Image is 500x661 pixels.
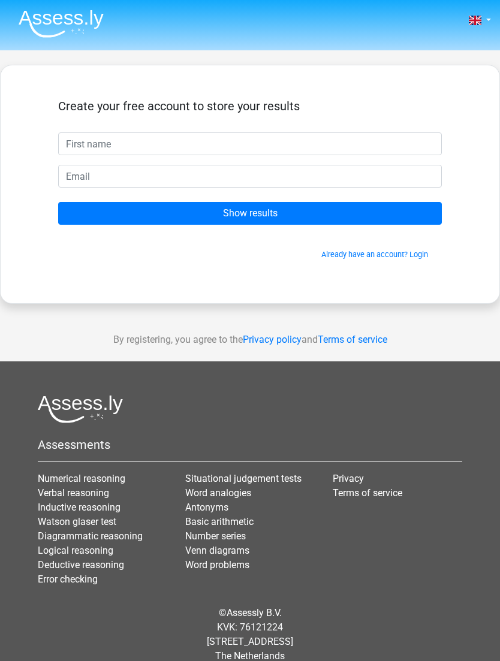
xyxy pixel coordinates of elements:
a: Assessly B.V. [227,607,282,618]
a: Venn diagrams [185,545,249,556]
img: Assessly [19,10,104,38]
a: Privacy [333,473,364,484]
h5: Create your free account to store your results [58,99,442,113]
input: First name [58,132,442,155]
a: Situational judgement tests [185,473,302,484]
a: Privacy policy [243,334,302,345]
input: Show results [58,202,442,225]
a: Word problems [185,559,249,571]
img: Assessly logo [38,395,123,423]
a: Basic arithmetic [185,516,254,527]
a: Deductive reasoning [38,559,124,571]
a: Inductive reasoning [38,502,121,513]
a: Error checking [38,574,98,585]
a: Terms of service [318,334,387,345]
a: Already have an account? Login [321,250,428,259]
a: Word analogies [185,487,251,499]
a: Terms of service [333,487,402,499]
a: Antonyms [185,502,228,513]
a: Diagrammatic reasoning [38,530,143,542]
a: Watson glaser test [38,516,116,527]
a: Number series [185,530,246,542]
h5: Assessments [38,437,462,452]
a: Verbal reasoning [38,487,109,499]
a: Numerical reasoning [38,473,125,484]
input: Email [58,165,442,188]
a: Logical reasoning [38,545,113,556]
